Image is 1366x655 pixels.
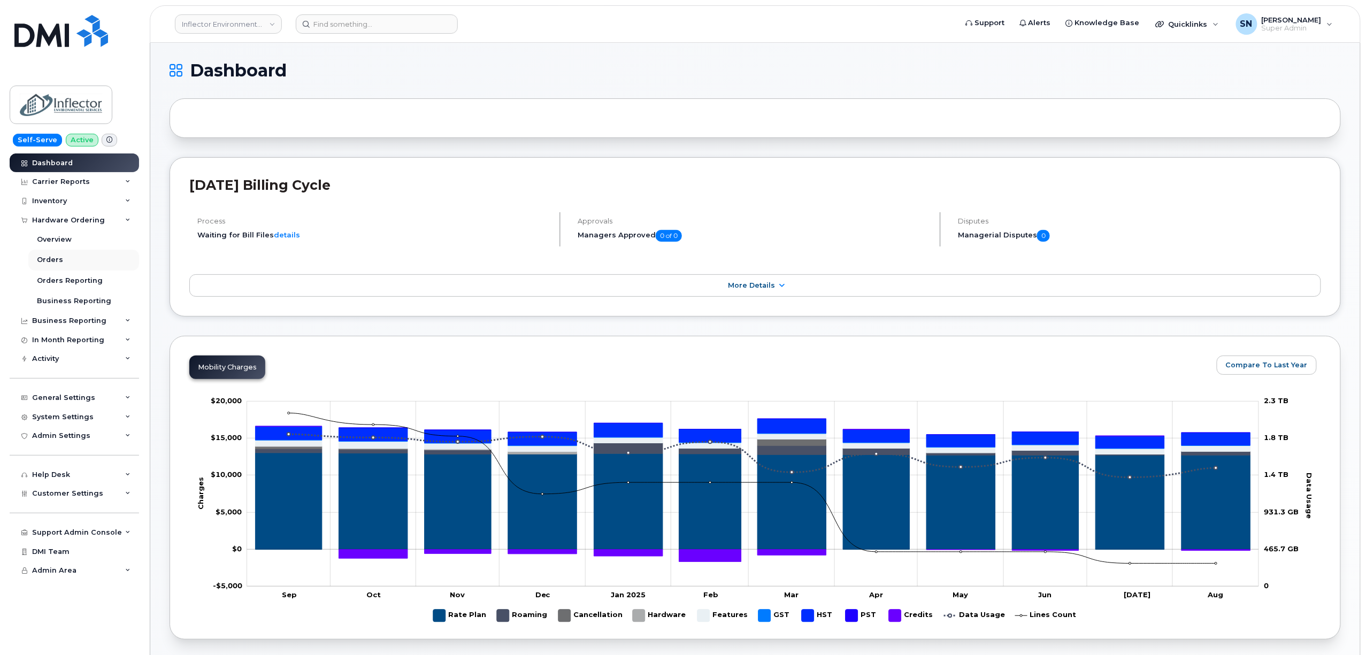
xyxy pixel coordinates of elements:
g: PST [846,605,878,626]
span: More Details [728,281,775,289]
g: Features [255,434,1250,454]
span: Dashboard [190,63,287,79]
g: $0 [211,434,242,442]
g: Credits [889,605,933,626]
li: Waiting for Bill Files [197,230,550,240]
tspan: Feb [703,591,718,599]
tspan: $5,000 [216,507,242,516]
span: Compare To Last Year [1226,360,1308,370]
h4: Process [197,217,550,225]
tspan: Sep [281,591,296,599]
tspan: Jan 2025 [611,591,646,599]
tspan: [DATE] [1124,591,1151,599]
g: Hardware [255,440,1250,454]
span: 0 [1037,230,1050,242]
g: Roaming [497,605,548,626]
g: $0 [211,471,242,479]
g: Data Usage [944,605,1005,626]
g: $0 [211,396,242,405]
a: details [274,230,300,239]
tspan: Mar [784,591,799,599]
tspan: 0 [1264,581,1269,590]
tspan: $15,000 [211,434,242,442]
tspan: Aug [1207,591,1223,599]
g: Cancellation [558,605,623,626]
g: $0 [213,581,242,590]
g: Features [697,605,748,626]
g: Hardware [633,605,687,626]
tspan: $20,000 [211,396,242,405]
tspan: $0 [232,544,242,553]
h2: [DATE] Billing Cycle [189,177,1321,193]
span: 0 of 0 [656,230,682,242]
g: Legend [433,605,1077,626]
tspan: Apr [869,591,883,599]
g: Rate Plan [433,605,486,626]
h4: Disputes [958,217,1321,225]
h5: Managerial Disputes [958,230,1321,242]
tspan: Nov [450,591,465,599]
h5: Managers Approved [578,230,931,242]
g: $0 [216,507,242,516]
g: GST [758,605,791,626]
tspan: Oct [366,591,381,599]
g: Lines Count [1015,605,1077,626]
g: Roaming [255,443,1250,456]
h4: Approvals [578,217,931,225]
tspan: 931.3 GB [1264,507,1299,516]
g: HST [255,419,1250,449]
tspan: Data Usage [1305,473,1314,519]
tspan: 1.8 TB [1264,434,1289,442]
tspan: -$5,000 [213,581,242,590]
button: Compare To Last Year [1217,356,1317,375]
tspan: May [953,591,968,599]
g: Rate Plan [255,453,1250,550]
tspan: Charges [196,477,204,510]
tspan: 1.4 TB [1264,471,1289,479]
tspan: Dec [535,591,550,599]
tspan: 2.3 TB [1264,396,1289,405]
g: HST [802,605,835,626]
tspan: 465.7 GB [1264,544,1299,553]
tspan: $10,000 [211,471,242,479]
tspan: Jun [1038,591,1052,599]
